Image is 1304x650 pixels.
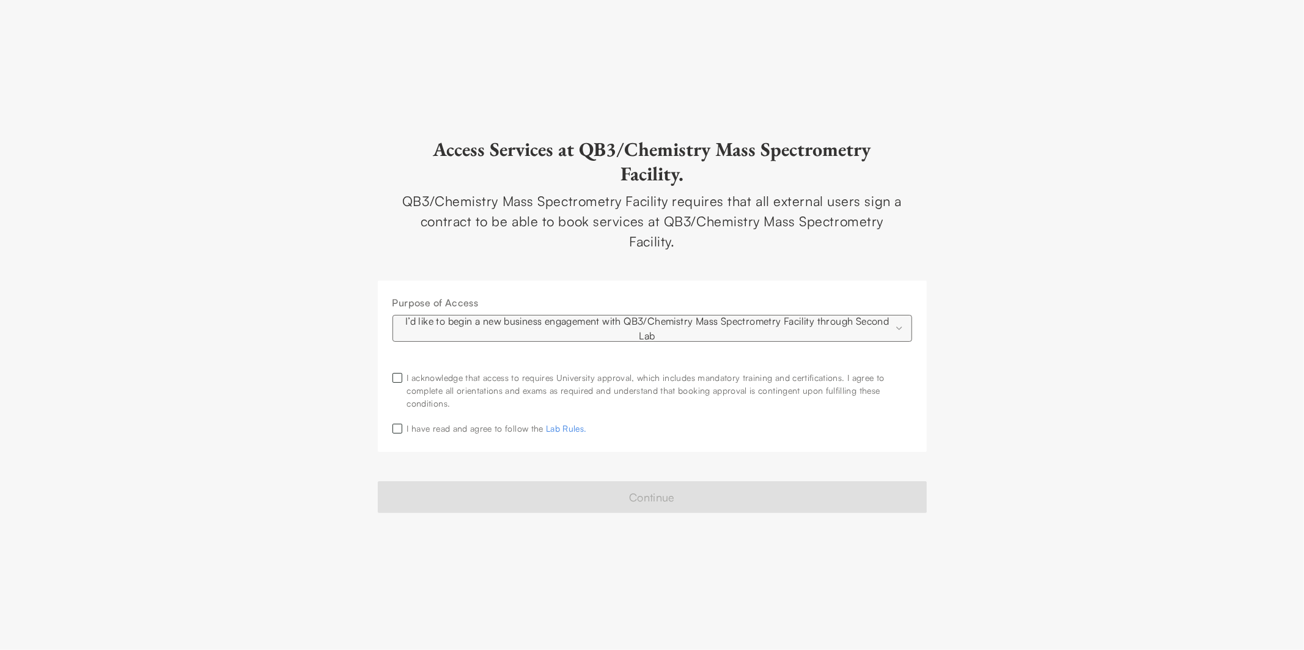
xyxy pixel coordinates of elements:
[546,423,587,434] a: Lab Rules.
[407,371,912,410] div: I acknowledge that access to requires University approval, which includes mandatory training and ...
[392,315,912,342] button: Select purpose of access
[402,137,902,187] h2: Access Services at QB3/Chemistry Mass Spectrometry Facility.
[392,297,479,309] span: Purpose of Access
[402,191,902,251] div: QB3/Chemistry Mass Spectrometry Facility requires that all external users sign a contract to be a...
[407,422,587,435] div: I have read and agree to follow the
